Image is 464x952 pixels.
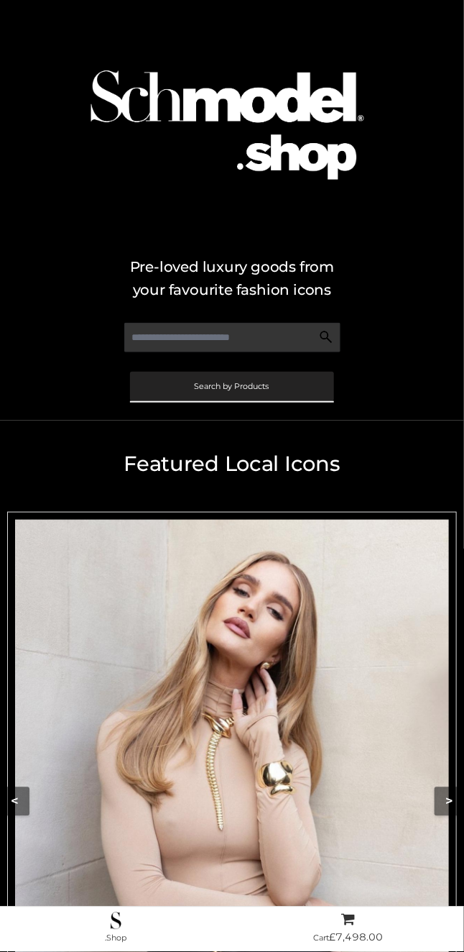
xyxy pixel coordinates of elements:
img: Search Icon [319,330,333,344]
h2: Pre-loved luxury goods from your favourite fashion icons [7,255,457,301]
bdi: 7,498.00 [329,931,383,944]
a: Cart£7,498.00 [232,912,464,948]
span: .Shop [106,933,127,943]
span: Search by Products [194,383,269,390]
span: Cart [313,933,383,943]
img: .Shop [111,912,121,930]
button: > [435,787,464,816]
a: Search by Products [130,372,334,401]
span: £ [329,931,335,944]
